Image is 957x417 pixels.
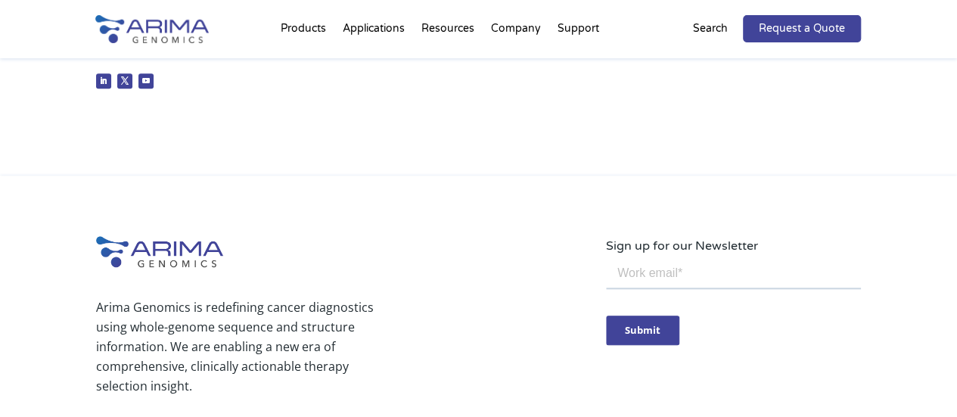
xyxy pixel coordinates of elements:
p: Sign up for our Newsletter [606,236,861,256]
a: Follow on LinkedIn [96,73,111,89]
a: Follow on X [117,73,132,89]
p: Arima Genomics is redefining cancer diagnostics using whole-genome sequence and structure informa... [96,297,402,396]
p: Search [693,19,728,39]
img: Arima-Genomics-logo [95,15,209,43]
img: Arima-Genomics-logo [96,236,224,267]
iframe: Form 0 [606,256,861,354]
a: Follow on Youtube [138,73,154,89]
a: Request a Quote [743,15,861,42]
